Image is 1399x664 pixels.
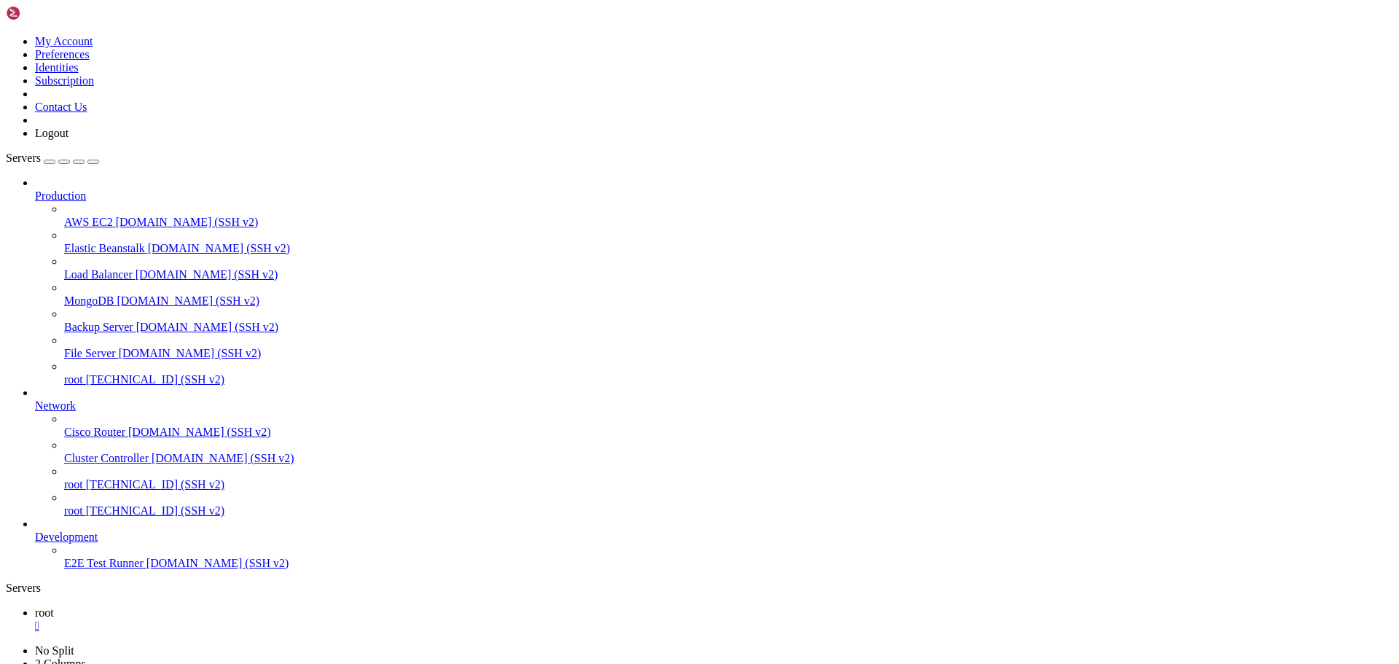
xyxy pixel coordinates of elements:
[6,31,1210,43] x-row: * Documentation: [URL][DOMAIN_NAME]
[117,294,259,307] span: [DOMAIN_NAME] (SSH v2)
[6,152,41,164] span: Servers
[35,127,68,139] a: Logout
[6,278,1210,291] x-row: To see these additional updates run: apt list --upgradable
[35,399,1393,413] a: Network
[148,242,291,254] span: [DOMAIN_NAME] (SSH v2)
[6,204,1210,216] x-row: [URL][DOMAIN_NAME]
[35,531,1393,544] a: Development
[35,606,54,619] span: root
[35,620,1393,633] a: 
[35,644,74,657] a: No Split
[146,557,289,569] span: [DOMAIN_NAME] (SSH v2)
[64,360,1393,386] li: root [TECHNICAL_ID] (SSH v2)
[64,203,1393,229] li: AWS EC2 [DOMAIN_NAME] (SSH v2)
[64,294,1393,308] a: MongoDB [DOMAIN_NAME] (SSH v2)
[6,390,1210,402] x-row: root@497337:~/tradingbot# source /root/tradingbot/venv/bin/activate
[64,268,1393,281] a: Load Balancer [DOMAIN_NAME] (SSH v2)
[6,55,1210,68] x-row: * Support: [URL][DOMAIN_NAME]
[64,452,1393,465] a: Cluster Controller [DOMAIN_NAME] (SSH v2)
[35,48,90,60] a: Preferences
[128,426,271,438] span: [DOMAIN_NAME] (SSH v2)
[208,402,214,415] div: (33, 32)
[35,190,86,202] span: Production
[64,504,1393,517] a: root [TECHNICAL_ID] (SSH v2)
[35,190,1393,203] a: Production
[116,216,259,228] span: [DOMAIN_NAME] (SSH v2)
[64,426,1393,439] a: Cisco Router [DOMAIN_NAME] (SSH v2)
[35,531,98,543] span: Development
[35,176,1393,386] li: Production
[6,6,1210,18] x-row: Welcome to Ubuntu 24.04.2 LTS (GNU/Linux 6.8.0-57-generic x86_64)
[6,303,1210,316] x-row: Enable ESM Apps to receive additional future security updates.
[64,321,1393,334] a: Backup Server [DOMAIN_NAME] (SSH v2)
[64,452,149,464] span: Cluster Controller
[64,557,1393,570] a: E2E Test Runner [DOMAIN_NAME] (SSH v2)
[64,321,133,333] span: Backup Server
[136,268,278,281] span: [DOMAIN_NAME] (SSH v2)
[64,426,125,438] span: Cisco Router
[6,167,1210,179] x-row: * Strictly confined Kubernetes makes edge and IoT secure. Learn how MicroK8s
[64,242,1393,255] a: Elastic Beanstalk [DOMAIN_NAME] (SSH v2)
[64,491,1393,517] li: root [TECHNICAL_ID] (SSH v2)
[86,504,224,517] span: [TECHNICAL_ID] (SSH v2)
[119,347,262,359] span: [DOMAIN_NAME] (SSH v2)
[6,142,1210,155] x-row: Swap usage: 0% IPv6 address for eth0: [TECHNICAL_ID]
[6,316,1210,328] x-row: See [URL][DOMAIN_NAME] or run: sudo pro status
[64,478,1393,491] a: root [TECHNICAL_ID] (SSH v2)
[6,130,1210,142] x-row: Memory usage: 13% IPv4 address for eth0: [TECHNICAL_ID]
[64,413,1393,439] li: Cisco Router [DOMAIN_NAME] (SSH v2)
[6,266,1210,278] x-row: 4 of these updates are standard security updates.
[64,268,133,281] span: Load Balancer
[6,365,1210,378] x-row: Last login: [DATE] from [TECHNICAL_ID]
[64,216,1393,229] a: AWS EC2 [DOMAIN_NAME] (SSH v2)
[6,152,99,164] a: Servers
[35,517,1393,570] li: Development
[6,80,1210,93] x-row: System information as of [DATE]
[35,101,87,113] a: Contact Us
[6,179,1210,192] x-row: just raised the bar for easy, resilient and secure K8s cluster deployment.
[152,452,294,464] span: [DOMAIN_NAME] (SSH v2)
[64,294,114,307] span: MongoDB
[35,35,93,47] a: My Account
[35,606,1393,633] a: root
[64,504,83,517] span: root
[86,373,224,386] span: [TECHNICAL_ID] (SSH v2)
[35,386,1393,517] li: Network
[64,478,83,491] span: root
[6,105,1210,117] x-row: System load: 0.0 Processes: 126
[64,242,145,254] span: Elastic Beanstalk
[64,229,1393,255] li: Elastic Beanstalk [DOMAIN_NAME] (SSH v2)
[35,61,79,74] a: Identities
[86,478,224,491] span: [TECHNICAL_ID] (SSH v2)
[64,439,1393,465] li: Cluster Controller [DOMAIN_NAME] (SSH v2)
[6,254,1210,266] x-row: 77 updates can be applied immediately.
[64,347,116,359] span: File Server
[6,117,1210,130] x-row: Usage of /: 21.4% of 37.23GB Users logged in: 1
[6,582,1393,595] div: Servers
[6,402,1210,415] x-row: (venv) root@497337:~/tradingbot#
[6,43,1210,55] x-row: * Management: [URL][DOMAIN_NAME]
[6,6,90,20] img: Shellngn
[64,557,144,569] span: E2E Test Runner
[64,281,1393,308] li: MongoDB [DOMAIN_NAME] (SSH v2)
[64,373,83,386] span: root
[64,465,1393,491] li: root [TECHNICAL_ID] (SSH v2)
[64,373,1393,386] a: root [TECHNICAL_ID] (SSH v2)
[6,353,1210,365] x-row: *** System restart required ***
[64,308,1393,334] li: Backup Server [DOMAIN_NAME] (SSH v2)
[64,544,1393,570] li: E2E Test Runner [DOMAIN_NAME] (SSH v2)
[6,378,1210,390] x-row: root@497337:~# cd ~/tradingbot
[64,216,113,228] span: AWS EC2
[64,255,1393,281] li: Load Balancer [DOMAIN_NAME] (SSH v2)
[64,334,1393,360] li: File Server [DOMAIN_NAME] (SSH v2)
[35,74,94,87] a: Subscription
[64,347,1393,360] a: File Server [DOMAIN_NAME] (SSH v2)
[136,321,279,333] span: [DOMAIN_NAME] (SSH v2)
[35,399,76,412] span: Network
[6,229,1210,241] x-row: Expanded Security Maintenance for Applications is not enabled.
